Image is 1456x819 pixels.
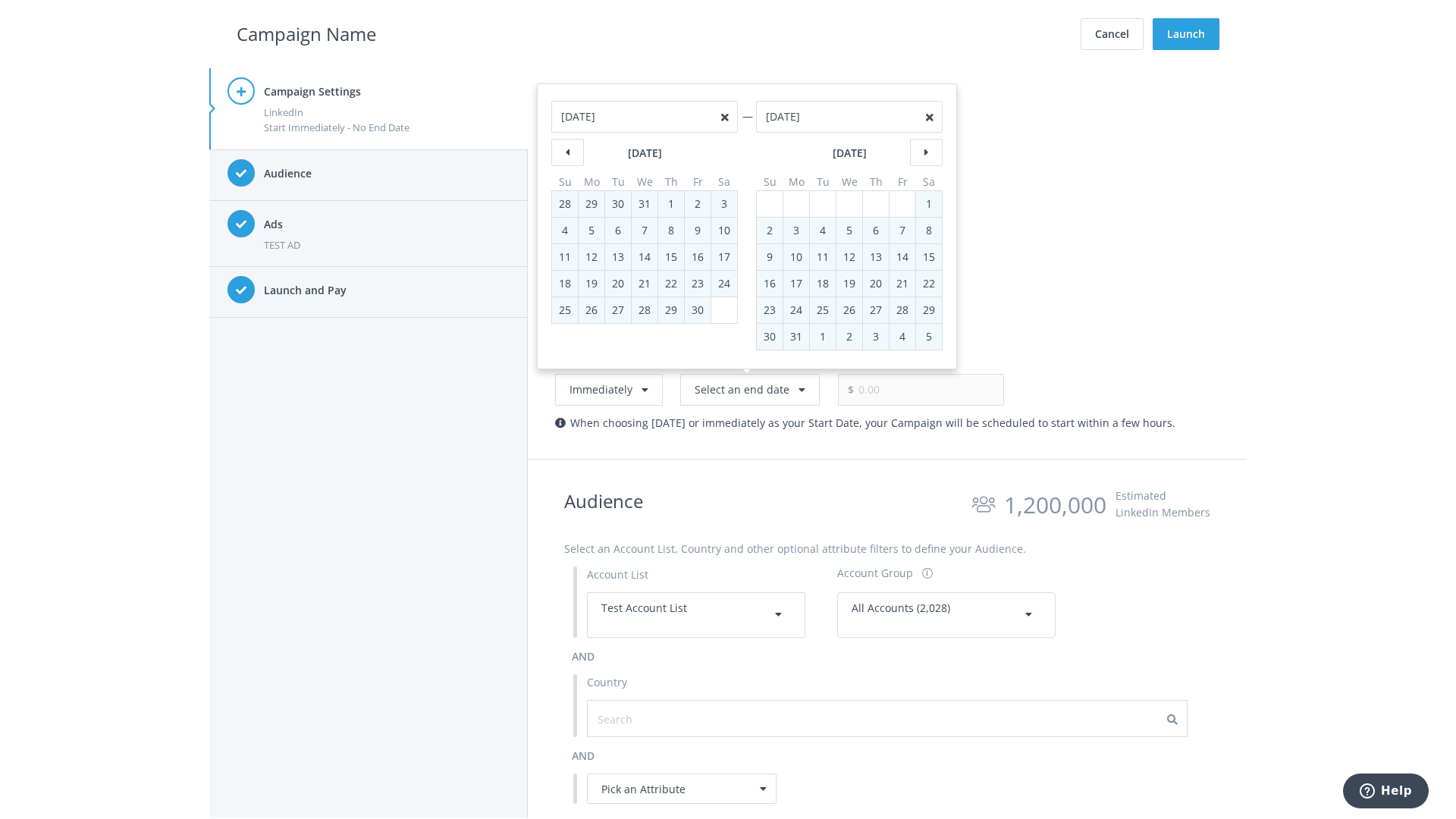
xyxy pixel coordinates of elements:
button: Select an end date [680,374,820,406]
div: 13 [605,244,631,270]
th: Mo [783,174,810,191]
th: We [632,174,658,191]
div: 4 [893,324,912,350]
div: 18 [810,271,836,297]
div: 26 [836,297,862,323]
th: Tu [810,174,836,191]
div: 8 [919,218,939,243]
div: 4 [555,218,575,243]
th: Sa [916,174,943,191]
div: 21 [890,271,915,297]
th: Fr [685,174,711,191]
div: Estimated LinkedIn Members [1116,488,1210,521]
th: Su [552,174,579,191]
div: 22 [658,271,684,297]
div: When choosing [DATE] or immediately as your Start Date, your Campaign will be scheduled to start ... [555,415,1219,431]
caption: [DATE] [756,145,943,162]
div: 21 [632,271,657,297]
h4: Ads [264,216,510,233]
div: 29 [579,191,604,217]
div: 2 [688,191,708,217]
div: 30 [685,297,711,323]
th: Su [757,174,783,191]
div: 31 [783,324,809,350]
span: Test Account List [601,601,687,615]
div: 1 [813,324,833,350]
button: Cancel [1081,18,1144,50]
div: 19 [836,271,862,297]
th: Sa [711,174,738,191]
input: Search [598,711,733,727]
div: 2 [839,324,859,350]
div: 2 [760,218,780,243]
div: 15 [916,244,942,270]
iframe: Opens a widget where you can find more information [1343,773,1429,811]
div: 9 [760,244,780,270]
div: 6 [866,218,886,243]
div: 1 [661,191,681,217]
div: Pick an Attribute [587,773,777,804]
div: 8 [661,218,681,243]
div: 9 [688,218,708,243]
div: 15 [658,244,684,270]
div: 1 [919,191,939,217]
div: 28 [890,297,915,323]
div: 10 [711,218,737,243]
div: 23 [757,297,783,323]
h4: Launch and Pay [264,282,510,299]
span: and [572,649,595,664]
div: Test Account List [601,600,791,630]
div: 11 [810,244,836,270]
div: 28 [632,297,657,323]
div: 28 [552,191,578,217]
div: 7 [893,218,912,243]
div: 14 [632,244,657,270]
div: 3 [714,191,734,217]
div: 5 [919,324,939,350]
span: $ [838,374,854,406]
div: 24 [783,297,809,323]
div: 25 [552,297,578,323]
div: TEST AD [264,237,510,253]
div: 16 [685,244,711,270]
div: 3 [786,218,806,243]
div: 29 [658,297,684,323]
div: 4 [813,218,833,243]
div: 27 [605,297,631,323]
label: Account List [587,566,648,583]
button: Launch [1153,18,1219,50]
div: 3 [866,324,886,350]
div: 14 [890,244,915,270]
div: Account Group [837,565,913,582]
label: Select an Account List, Country and other optional attribute filters to define your Audience. [564,541,1026,557]
span: and [572,748,595,763]
div: 24 [711,271,737,297]
div: 30 [605,191,631,217]
div: 10 [783,244,809,270]
div: 17 [711,244,737,270]
div: 31 [632,191,657,217]
div: 26 [579,297,604,323]
th: Tu [605,174,632,191]
div: 20 [605,271,631,297]
div: 5 [839,218,859,243]
div: 12 [836,244,862,270]
button: close [721,112,729,123]
div: Start Immediately - No End Date [264,120,510,135]
div: LinkedIn [264,105,510,120]
div: 5 [582,218,601,243]
div: 13 [863,244,889,270]
div: 27 [863,297,889,323]
div: 30 [757,324,783,350]
div: 11 [552,244,578,270]
label: Country [587,674,627,691]
div: 20 [863,271,889,297]
h4: Audience [264,165,510,182]
div: 1,200,000 [1004,487,1106,522]
div: 12 [579,244,604,270]
div: 17 [783,271,809,297]
div: 18 [552,271,578,297]
h2: Campaign Name [237,20,376,49]
div: 29 [916,297,942,323]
